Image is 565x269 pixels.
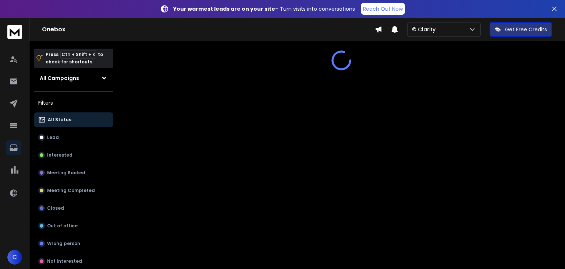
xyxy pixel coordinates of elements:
button: Meeting Completed [34,183,113,198]
button: Wrong person [34,236,113,251]
p: Reach Out Now [363,5,403,13]
p: Get Free Credits [505,26,547,33]
p: Lead [47,134,59,140]
p: Closed [47,205,64,211]
p: All Status [48,117,71,123]
button: Out of office [34,219,113,233]
p: Meeting Booked [47,170,85,176]
p: Out of office [47,223,78,229]
p: Not Interested [47,258,82,264]
button: Get Free Credits [490,22,552,37]
button: Closed [34,201,113,216]
h1: Onebox [42,25,375,34]
strong: Your warmest leads are on your site [173,5,275,13]
button: Interested [34,148,113,163]
button: All Campaigns [34,71,113,85]
p: © Clarity [412,26,438,33]
p: Interested [47,152,72,158]
button: Lead [34,130,113,145]
button: All Status [34,112,113,127]
p: Meeting Completed [47,188,95,193]
p: – Turn visits into conversations [173,5,355,13]
h3: Filters [34,98,113,108]
button: C [7,250,22,265]
h1: All Campaigns [40,74,79,82]
p: Press to check for shortcuts. [46,51,103,66]
button: Meeting Booked [34,165,113,180]
a: Reach Out Now [361,3,405,15]
p: Wrong person [47,241,80,247]
img: logo [7,25,22,39]
button: Not Interested [34,254,113,269]
span: Ctrl + Shift + k [60,50,96,59]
